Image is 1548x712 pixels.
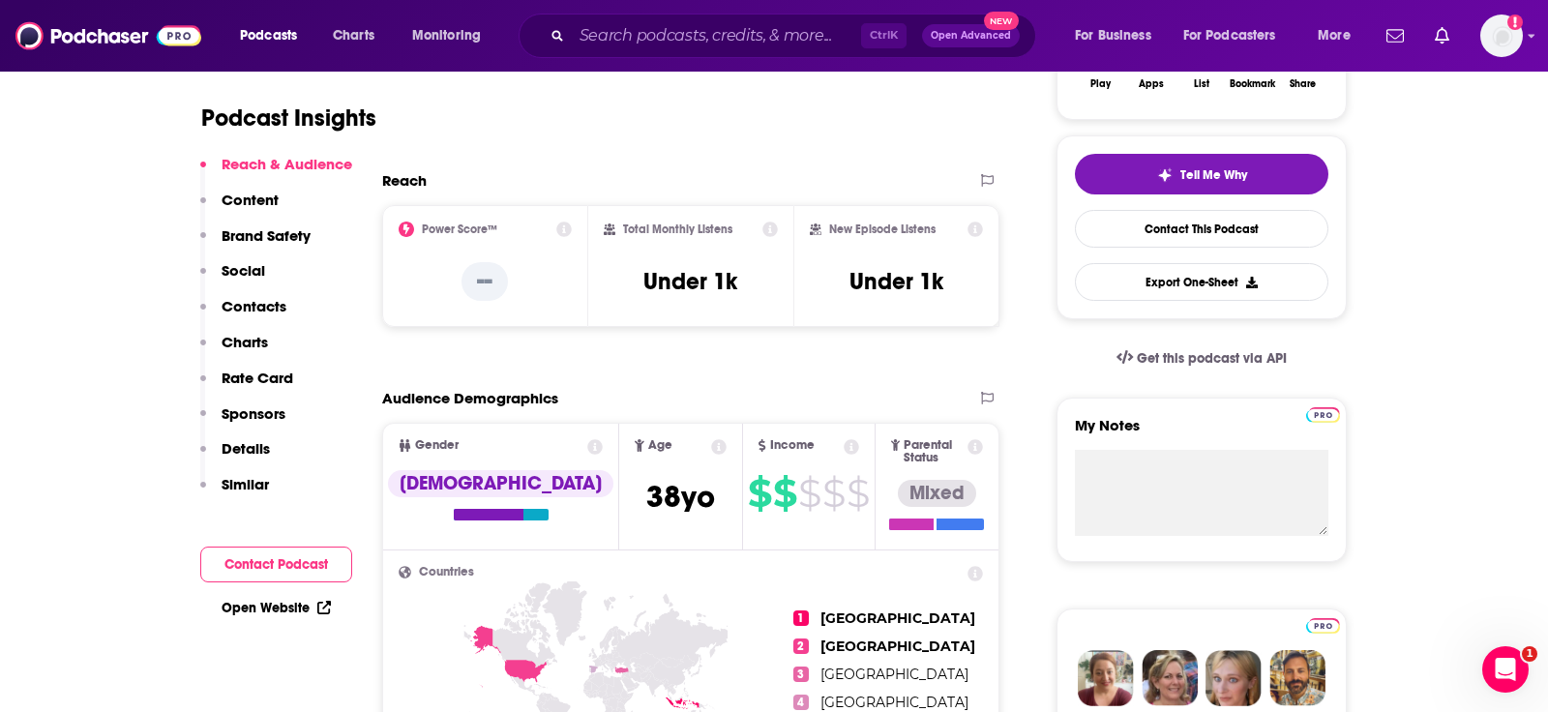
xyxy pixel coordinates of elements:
span: 38 yo [646,478,715,516]
button: Brand Safety [200,226,311,262]
div: [DEMOGRAPHIC_DATA] [388,470,613,497]
span: Get this podcast via API [1137,350,1287,367]
img: Podchaser Pro [1306,618,1340,634]
h3: Under 1k [643,267,737,296]
a: Contact This Podcast [1075,210,1328,248]
p: Charts [222,333,268,351]
div: List [1194,78,1209,90]
button: Content [200,191,279,226]
a: Charts [320,20,386,51]
div: Search podcasts, credits, & more... [537,14,1055,58]
label: My Notes [1075,416,1328,450]
button: open menu [399,20,506,51]
button: open menu [1304,20,1375,51]
a: Pro website [1306,615,1340,634]
img: Jules Profile [1206,650,1262,706]
span: For Business [1075,22,1151,49]
button: tell me why sparkleTell Me Why [1075,154,1328,194]
button: Open AdvancedNew [922,24,1020,47]
h2: Audience Demographics [382,389,558,407]
h2: Reach [382,171,427,190]
a: Open Website [222,600,331,616]
button: Export One-Sheet [1075,263,1328,301]
span: $ [798,478,820,509]
p: Reach & Audience [222,155,352,173]
a: Pro website [1306,404,1340,423]
span: Podcasts [240,22,297,49]
span: Logged in as hoffmacv [1480,15,1523,57]
span: $ [773,478,796,509]
img: Jon Profile [1269,650,1325,706]
span: $ [748,478,771,509]
a: Show notifications dropdown [1427,19,1457,52]
span: 1 [793,610,809,626]
span: [GEOGRAPHIC_DATA] [820,638,975,655]
img: Barbara Profile [1142,650,1198,706]
img: tell me why sparkle [1157,167,1173,183]
p: Sponsors [222,404,285,423]
span: $ [847,478,869,509]
a: Show notifications dropdown [1379,19,1412,52]
span: Income [770,439,815,452]
p: Content [222,191,279,209]
span: 4 [793,695,809,710]
h2: Total Monthly Listens [623,222,732,236]
span: For Podcasters [1183,22,1276,49]
h2: Power Score™ [422,222,497,236]
span: [GEOGRAPHIC_DATA] [820,666,968,683]
p: Contacts [222,297,286,315]
button: open menu [1061,20,1176,51]
iframe: Intercom live chat [1482,646,1529,693]
span: More [1318,22,1351,49]
h3: Under 1k [849,267,943,296]
span: 2 [793,638,809,654]
p: Similar [222,475,269,493]
input: Search podcasts, credits, & more... [572,20,861,51]
span: Parental Status [904,439,964,464]
img: User Profile [1480,15,1523,57]
span: New [984,12,1019,30]
button: Similar [200,475,269,511]
button: open menu [1171,20,1304,51]
button: Charts [200,333,268,369]
svg: Add a profile image [1507,15,1523,30]
button: Show profile menu [1480,15,1523,57]
span: Gender [415,439,459,452]
button: Contact Podcast [200,547,352,582]
span: 1 [1522,646,1537,662]
button: Contacts [200,297,286,333]
p: Social [222,261,265,280]
div: Share [1290,78,1316,90]
span: Charts [333,22,374,49]
span: [GEOGRAPHIC_DATA] [820,694,968,711]
button: Reach & Audience [200,155,352,191]
div: Bookmark [1230,78,1275,90]
img: Podchaser - Follow, Share and Rate Podcasts [15,17,201,54]
button: Rate Card [200,369,293,404]
img: Podchaser Pro [1306,407,1340,423]
p: Rate Card [222,369,293,387]
div: Play [1090,78,1111,90]
div: Mixed [898,480,976,507]
span: Ctrl K [861,23,907,48]
div: Apps [1139,78,1164,90]
button: open menu [226,20,322,51]
button: Sponsors [200,404,285,440]
span: $ [822,478,845,509]
p: Brand Safety [222,226,311,245]
button: Social [200,261,265,297]
span: Tell Me Why [1180,167,1247,183]
span: 3 [793,667,809,682]
span: Age [648,439,672,452]
p: Details [222,439,270,458]
span: [GEOGRAPHIC_DATA] [820,609,975,627]
img: Sydney Profile [1078,650,1134,706]
h2: New Episode Listens [829,222,936,236]
span: Countries [419,566,474,578]
h1: Podcast Insights [201,104,376,133]
span: Monitoring [412,22,481,49]
button: Details [200,439,270,475]
span: Open Advanced [931,31,1011,41]
p: -- [461,262,508,301]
